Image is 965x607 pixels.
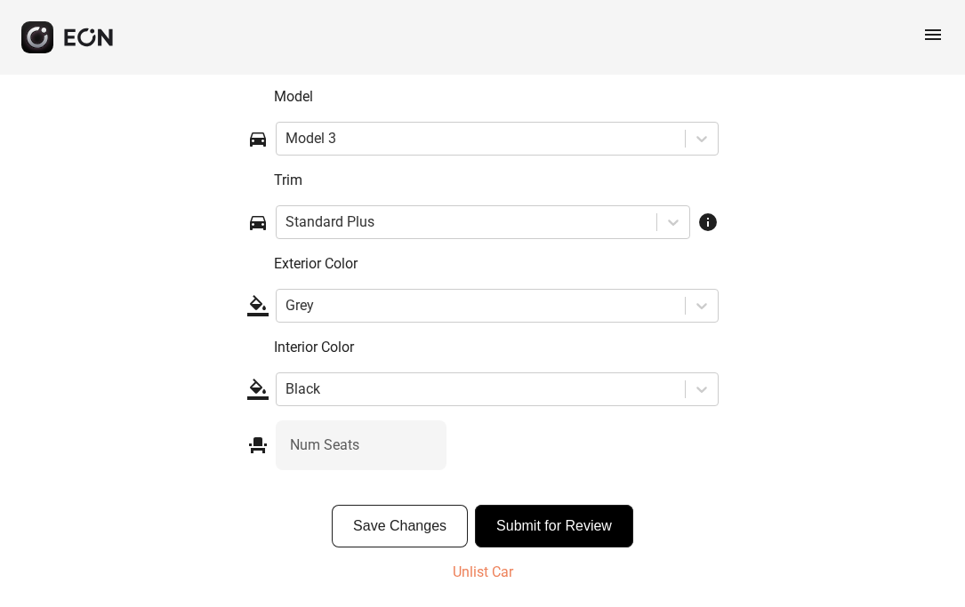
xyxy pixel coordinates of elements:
[697,212,719,233] span: info
[332,505,468,547] button: Save Changes
[290,435,359,456] label: Num Seats
[274,86,719,108] p: Model
[453,562,513,583] p: Unlist Car
[274,337,719,358] p: Interior Color
[274,253,719,275] p: Exterior Color
[247,295,269,316] span: format_color_fill
[247,379,269,400] span: format_color_fill
[247,128,269,149] span: directions_car
[922,24,944,45] span: menu
[475,505,633,547] button: Submit for Review
[247,435,269,456] span: event_seat
[274,170,719,191] p: Trim
[247,212,269,233] span: directions_car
